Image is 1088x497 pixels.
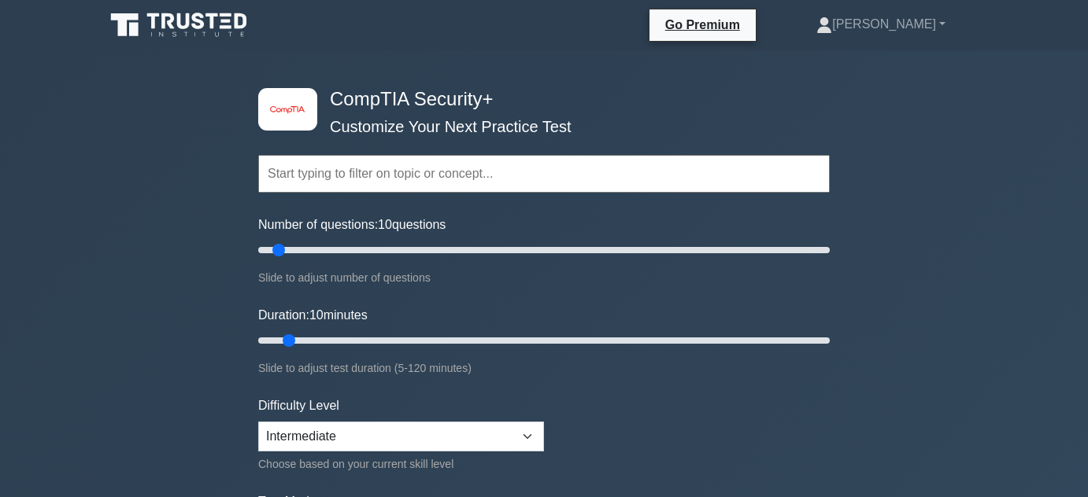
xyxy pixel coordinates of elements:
span: 10 [309,308,324,322]
label: Duration: minutes [258,306,368,325]
label: Number of questions: questions [258,215,446,234]
span: 10 [378,218,392,231]
div: Slide to adjust test duration (5-120 minutes) [258,359,830,377]
a: [PERSON_NAME] [779,9,983,40]
input: Start typing to filter on topic or concept... [258,155,830,193]
label: Difficulty Level [258,396,339,415]
div: Choose based on your current skill level [258,455,544,473]
a: Go Premium [656,15,749,35]
h4: CompTIA Security+ [324,88,753,111]
div: Slide to adjust number of questions [258,268,830,287]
